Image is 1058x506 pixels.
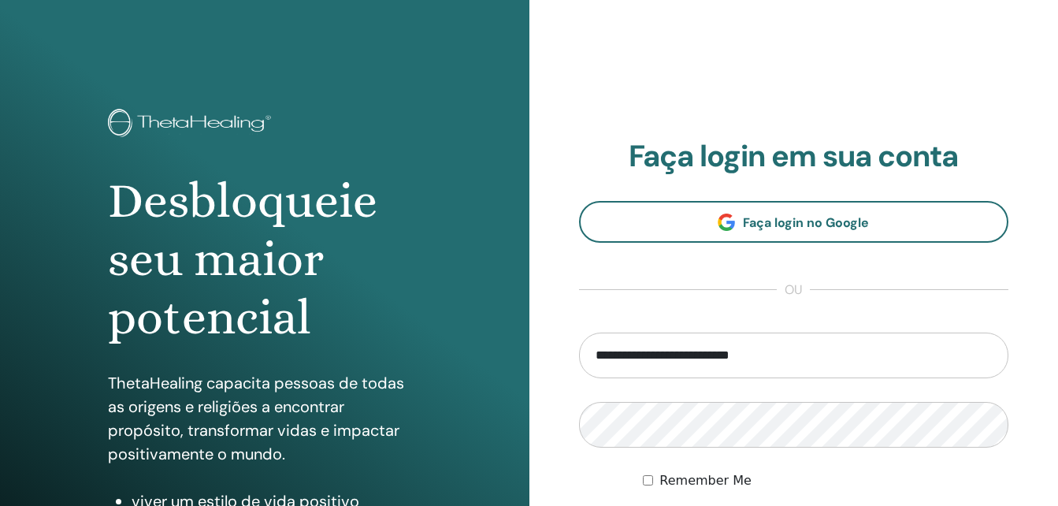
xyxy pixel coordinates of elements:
[108,371,421,466] p: ThetaHealing capacita pessoas de todas as origens e religiões a encontrar propósito, transformar ...
[579,139,1009,175] h2: Faça login em sua conta
[777,281,810,300] span: ou
[659,471,752,490] label: Remember Me
[579,201,1009,243] a: Faça login no Google
[743,214,869,231] span: Faça login no Google
[108,172,421,348] h1: Desbloqueie seu maior potencial
[643,471,1008,490] div: Keep me authenticated indefinitely or until I manually logout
